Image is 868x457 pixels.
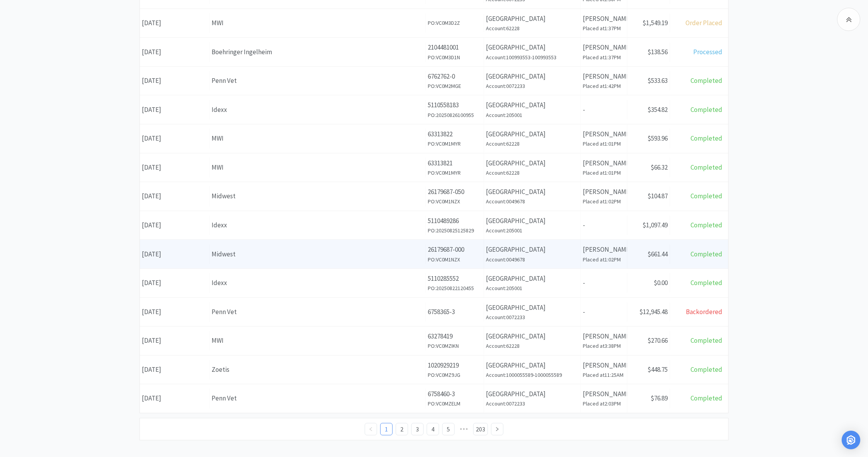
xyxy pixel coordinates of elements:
a: 1 [381,423,392,435]
p: 26179687-050 [428,187,482,197]
span: Completed [691,134,722,143]
h6: Account: 62228 [486,168,579,177]
span: Completed [691,221,722,229]
div: [DATE] [140,158,210,177]
h6: Account: 0049678 [486,255,579,264]
h6: Account: 0072233 [486,313,579,321]
div: MWI [212,18,424,28]
h6: PO: VC0M1MYR [428,139,482,148]
p: 6758460-3 [428,389,482,399]
li: 3 [411,423,424,435]
span: $1,097.49 [642,221,668,229]
h6: PO: VC0M3D2Z [428,19,482,27]
p: 2104481001 [428,42,482,53]
span: $104.87 [648,192,668,200]
p: 6758365-3 [428,307,482,317]
p: [GEOGRAPHIC_DATA] [486,360,579,371]
span: Completed [691,365,722,374]
p: 63313822 [428,129,482,139]
span: Completed [691,394,722,402]
h6: Placed at 1:02PM [583,197,625,206]
h6: PO: 20250822120455 [428,284,482,292]
div: [DATE] [140,100,210,120]
div: Penn Vet [212,76,424,86]
p: 6762762-0 [428,71,482,82]
p: [PERSON_NAME] [583,331,625,342]
h6: PO: VC0M2MGE [428,82,482,90]
span: $354.82 [648,105,668,114]
div: Zoetis [212,364,424,375]
h6: Placed at 1:01PM [583,139,625,148]
h6: PO: VC0M1MYR [428,168,482,177]
span: Completed [691,105,722,114]
span: Backordered [686,308,722,316]
span: $661.44 [648,250,668,258]
h6: PO: VC0MZIKN [428,342,482,350]
span: $0.00 [654,278,668,287]
div: [DATE] [140,360,210,380]
h6: Account: 205001 [486,226,579,235]
h6: Placed at 1:37PM [583,53,625,62]
p: [GEOGRAPHIC_DATA] [486,42,579,53]
div: [DATE] [140,331,210,350]
span: $66.32 [651,163,668,172]
p: [PERSON_NAME] [583,42,625,53]
p: [GEOGRAPHIC_DATA] [486,302,579,313]
div: Midwest [212,249,424,259]
i: icon: right [495,427,499,431]
span: Processed [693,48,722,56]
li: 203 [473,423,488,435]
h6: Placed at 3:38PM [583,342,625,350]
a: 4 [427,423,439,435]
span: Completed [691,336,722,345]
p: 63313821 [428,158,482,168]
span: $533.63 [648,76,668,85]
p: - [583,307,625,317]
p: [GEOGRAPHIC_DATA] [486,158,579,168]
li: Next Page [491,423,503,435]
h6: Account: 0049678 [486,197,579,206]
p: [GEOGRAPHIC_DATA] [486,216,579,226]
p: 5110489286 [428,216,482,226]
div: Penn Vet [212,393,424,404]
li: 5 [442,423,455,435]
p: - [583,105,625,115]
h6: Account: 62228 [486,139,579,148]
p: [PERSON_NAME] [583,129,625,139]
h6: PO: VC0MZELM [428,399,482,408]
h6: Placed at 1:01PM [583,168,625,177]
div: [DATE] [140,71,210,91]
span: Completed [691,278,722,287]
p: [GEOGRAPHIC_DATA] [486,14,579,24]
h6: Placed at 1:02PM [583,255,625,264]
p: [PERSON_NAME] [583,360,625,371]
p: [GEOGRAPHIC_DATA] [486,273,579,284]
div: [DATE] [140,302,210,322]
p: [GEOGRAPHIC_DATA] [486,187,579,197]
div: [DATE] [140,388,210,408]
span: $448.75 [648,365,668,374]
p: [PERSON_NAME] [583,71,625,82]
h6: PO: VC0M3D1N [428,53,482,62]
a: 3 [412,423,423,435]
p: 5110558183 [428,100,482,110]
h6: Account: 205001 [486,111,579,119]
p: [PERSON_NAME] [583,187,625,197]
p: - [583,278,625,288]
h6: PO: VC0M1NZX [428,197,482,206]
h6: PO: 20250826100955 [428,111,482,119]
span: $76.89 [651,394,668,402]
span: $138.56 [648,48,668,56]
p: [GEOGRAPHIC_DATA] [486,331,579,342]
h6: Placed at 1:42PM [583,82,625,90]
span: $593.96 [648,134,668,143]
p: 5110285552 [428,273,482,284]
p: - [583,220,625,230]
p: [GEOGRAPHIC_DATA] [486,389,579,399]
a: 5 [443,423,454,435]
h6: Account: 100993553-100993553 [486,53,579,62]
p: [GEOGRAPHIC_DATA] [486,71,579,82]
span: Completed [691,250,722,258]
span: $12,945.48 [639,308,668,316]
li: Previous Page [365,423,377,435]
